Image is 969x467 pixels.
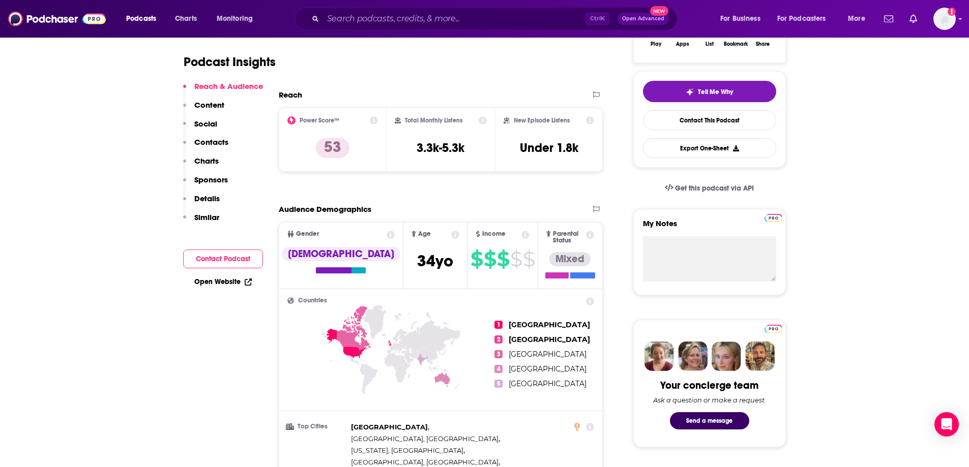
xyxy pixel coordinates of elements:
[351,458,498,466] span: [GEOGRAPHIC_DATA], [GEOGRAPHIC_DATA]
[351,433,500,445] span: ,
[509,379,586,388] span: [GEOGRAPHIC_DATA]
[678,341,708,371] img: Barbara Profile
[183,194,220,212] button: Details
[933,8,956,30] button: Show profile menu
[279,204,371,214] h2: Audience Demographics
[484,251,496,267] span: $
[510,251,522,267] span: $
[520,140,578,155] h3: Under 1.8k
[948,8,956,16] svg: Add a profile image
[351,446,463,454] span: [US_STATE], [GEOGRAPHIC_DATA]
[471,251,483,267] span: $
[316,138,349,158] p: 53
[880,10,897,27] a: Show notifications dropdown
[509,350,586,359] span: [GEOGRAPHIC_DATA]
[644,341,674,371] img: Sydney Profile
[183,100,224,119] button: Content
[933,8,956,30] img: User Profile
[657,176,762,201] a: Get this podcast via API
[777,12,826,26] span: For Podcasters
[323,11,585,27] input: Search podcasts, credits, & more...
[494,321,503,329] span: 1
[210,11,266,27] button: open menu
[194,194,220,203] p: Details
[745,341,775,371] img: Jon Profile
[183,250,263,268] button: Contact Podcast
[183,156,219,175] button: Charts
[405,117,462,124] h2: Total Monthly Listens
[643,81,776,102] button: tell me why sparkleTell Me Why
[494,335,503,344] span: 2
[351,423,428,431] span: [GEOGRAPHIC_DATA]
[194,175,228,184] p: Sponsors
[643,138,776,158] button: Export One-Sheet
[698,88,733,96] span: Tell Me Why
[183,212,219,231] button: Similar
[194,277,252,286] a: Open Website
[622,16,664,21] span: Open Advanced
[497,251,509,267] span: $
[119,11,169,27] button: open menu
[482,231,506,237] span: Income
[523,251,535,267] span: $
[494,365,503,373] span: 4
[713,11,773,27] button: open menu
[417,251,453,271] span: 34 yo
[848,12,865,26] span: More
[194,156,219,166] p: Charts
[675,184,754,193] span: Get this podcast via API
[933,8,956,30] span: Logged in as amaclellan
[643,219,776,236] label: My Notes
[351,421,429,433] span: ,
[194,212,219,222] p: Similar
[296,231,319,237] span: Gender
[351,434,498,443] span: [GEOGRAPHIC_DATA], [GEOGRAPHIC_DATA]
[494,350,503,358] span: 3
[194,119,217,129] p: Social
[653,396,766,404] div: Ask a question or make a request.
[841,11,878,27] button: open menu
[706,41,714,47] div: List
[934,412,959,437] div: Open Intercom Messenger
[126,12,156,26] span: Podcasts
[650,6,668,16] span: New
[720,12,760,26] span: For Business
[509,364,586,373] span: [GEOGRAPHIC_DATA]
[418,231,431,237] span: Age
[509,335,590,344] span: [GEOGRAPHIC_DATA]
[553,231,584,244] span: Parental Status
[183,119,217,138] button: Social
[514,117,570,124] h2: New Episode Listens
[765,323,782,333] a: Pro website
[765,214,782,222] img: Podchaser Pro
[194,137,228,147] p: Contacts
[194,81,263,91] p: Reach & Audience
[287,423,347,430] h3: Top Cities
[509,320,590,329] span: [GEOGRAPHIC_DATA]
[194,100,224,110] p: Content
[643,110,776,130] a: Contact This Podcast
[765,325,782,333] img: Podchaser Pro
[282,247,400,261] div: [DEMOGRAPHIC_DATA]
[298,297,327,304] span: Countries
[305,7,687,30] div: Search podcasts, credits, & more...
[676,41,689,47] div: Apps
[183,137,228,156] button: Contacts
[651,41,661,47] div: Play
[618,13,669,25] button: Open AdvancedNew
[724,41,748,47] div: Bookmark
[300,117,339,124] h2: Power Score™
[905,10,921,27] a: Show notifications dropdown
[712,341,741,371] img: Jules Profile
[686,88,694,96] img: tell me why sparkle
[279,90,302,100] h2: Reach
[183,81,263,100] button: Reach & Audience
[660,379,758,392] div: Your concierge team
[351,445,465,456] span: ,
[168,11,203,27] a: Charts
[585,12,609,25] span: Ctrl K
[175,12,197,26] span: Charts
[217,12,253,26] span: Monitoring
[494,380,503,388] span: 5
[8,9,106,28] a: Podchaser - Follow, Share and Rate Podcasts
